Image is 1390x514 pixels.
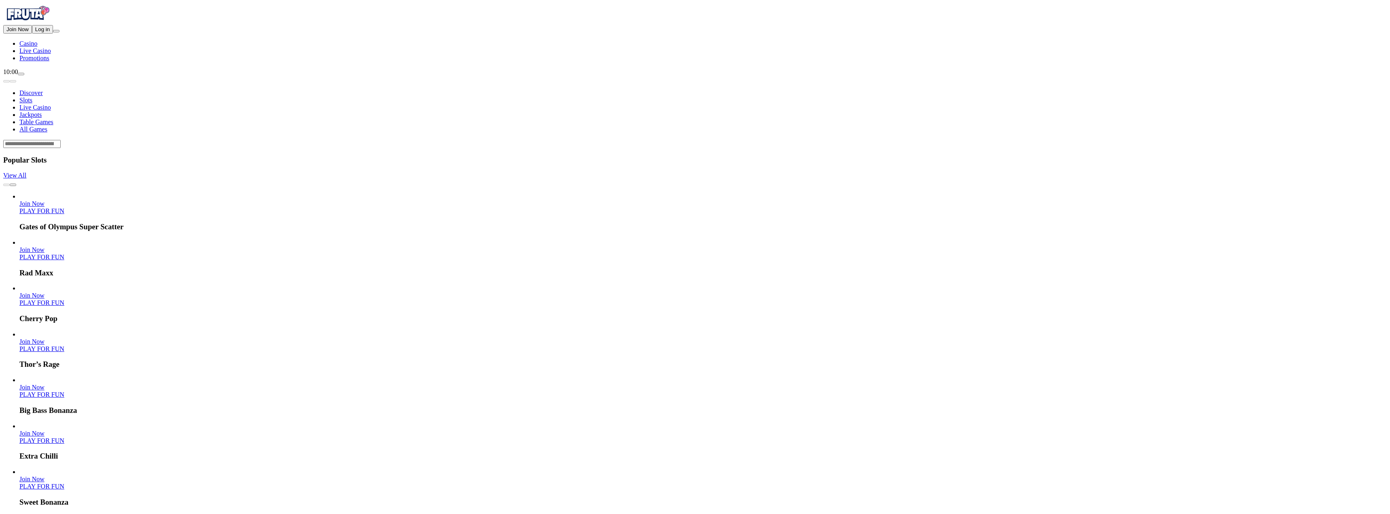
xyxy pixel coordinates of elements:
a: Big Bass Bonanza [19,391,64,398]
a: Gates of Olympus Super Scatter [19,207,64,214]
h3: Popular Slots [3,156,1387,165]
a: Extra Chilli [19,437,64,444]
a: Rad Maxx [19,254,64,260]
span: Live Casino [19,47,51,54]
span: Join Now [19,384,45,391]
button: prev slide [3,184,10,186]
a: Gates of Olympus Super Scatter [19,200,45,207]
a: Big Bass Bonanza [19,384,45,391]
span: Join Now [6,26,29,32]
h3: Big Bass Bonanza [19,406,1387,415]
h3: Sweet Bonanza [19,498,1387,507]
img: Fruta [3,3,52,23]
a: gift-inverted iconPromotions [19,55,49,61]
button: next slide [10,80,16,82]
span: Join Now [19,246,45,253]
input: Search [3,140,61,148]
a: Table Games [19,118,53,125]
a: Fruta [3,18,52,25]
h3: Thor’s Rage [19,360,1387,369]
a: Thor’s Rage [19,345,64,352]
h3: Gates of Olympus Super Scatter [19,222,1387,231]
article: Extra Chilli [19,423,1387,461]
article: Thor’s Rage [19,331,1387,369]
span: Join Now [19,338,45,345]
a: Thor’s Rage [19,338,45,345]
a: diamond iconCasino [19,40,37,47]
span: Join Now [19,476,45,482]
a: Cherry Pop [19,292,45,299]
span: Casino [19,40,37,47]
article: Gates of Olympus Super Scatter [19,193,1387,231]
a: All Games [19,126,47,133]
a: Sweet Bonanza [19,476,45,482]
a: Rad Maxx [19,246,45,253]
a: View All [3,172,26,179]
span: 10:00 [3,68,18,75]
button: live-chat [18,73,24,75]
h3: Cherry Pop [19,314,1387,323]
nav: Lobby [3,76,1387,133]
h3: Extra Chilli [19,452,1387,461]
header: Lobby [3,76,1387,148]
a: Cherry Pop [19,299,64,306]
span: Log in [35,26,50,32]
span: Promotions [19,55,49,61]
article: Sweet Bonanza [19,468,1387,507]
a: Discover [19,89,43,96]
article: Cherry Pop [19,285,1387,323]
a: Sweet Bonanza [19,483,64,490]
button: menu [53,30,59,32]
button: prev slide [3,80,10,82]
span: Join Now [19,430,45,437]
a: Live Casino [19,104,51,111]
a: poker-chip iconLive Casino [19,47,51,54]
span: Join Now [19,292,45,299]
h3: Rad Maxx [19,269,1387,277]
span: Join Now [19,200,45,207]
a: Extra Chilli [19,430,45,437]
a: Jackpots [19,111,42,118]
nav: Primary [3,3,1387,62]
button: Join Now [3,25,32,34]
article: Big Bass Bonanza [19,377,1387,415]
button: next slide [10,184,16,186]
button: Log in [32,25,53,34]
a: Slots [19,97,32,104]
article: Rad Maxx [19,239,1387,277]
